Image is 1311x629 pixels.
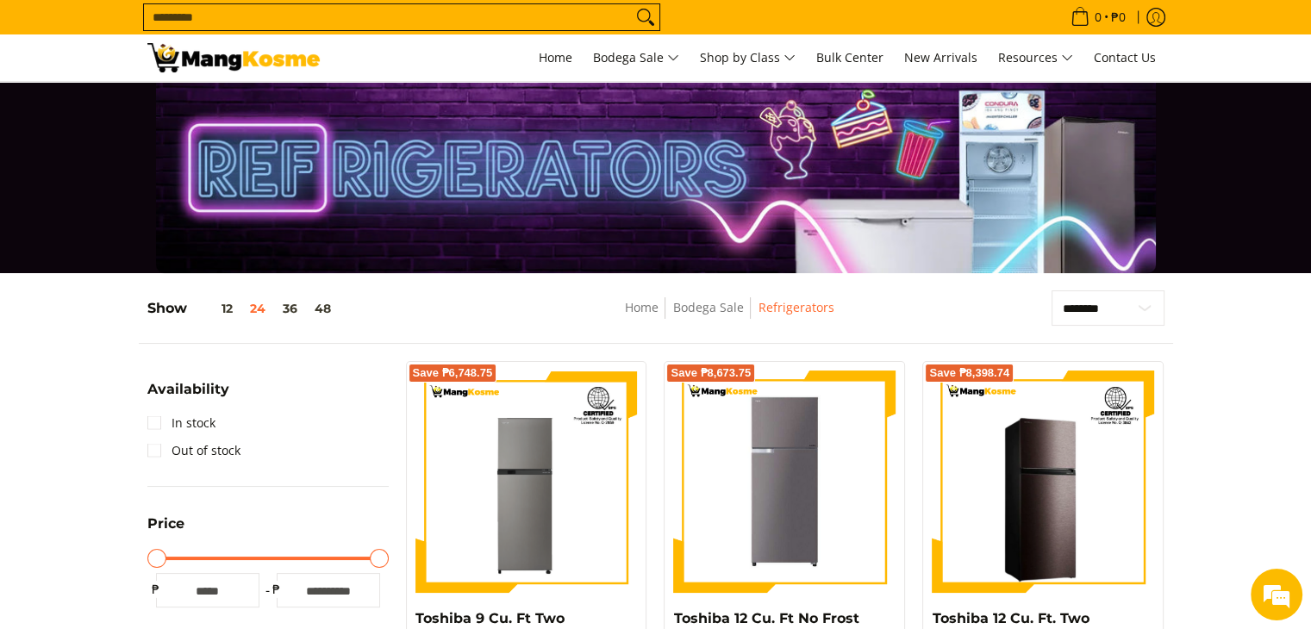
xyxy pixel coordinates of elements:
[1094,49,1156,65] span: Contact Us
[929,368,1009,378] span: Save ₱8,398.74
[337,34,1164,81] nav: Main Menu
[758,299,833,315] a: Refrigerators
[147,437,240,464] a: Out of stock
[1092,11,1104,23] span: 0
[932,371,1154,593] img: Toshiba 12 Cu. Ft. Two Door Refrigerator (Class A)
[584,34,688,81] a: Bodega Sale
[808,34,892,81] a: Bulk Center
[268,581,285,598] span: ₱
[624,299,658,315] a: Home
[147,517,184,544] summary: Open
[274,302,306,315] button: 36
[671,368,751,378] span: Save ₱8,673.75
[700,47,796,69] span: Shop by Class
[147,517,184,531] span: Price
[147,383,229,396] span: Availability
[147,383,229,409] summary: Open
[989,34,1082,81] a: Resources
[413,368,493,378] span: Save ₱6,748.75
[816,49,883,65] span: Bulk Center
[147,300,340,317] h5: Show
[1108,11,1128,23] span: ₱0
[896,34,986,81] a: New Arrivals
[1085,34,1164,81] a: Contact Us
[593,47,679,69] span: Bodega Sale
[904,49,977,65] span: New Arrivals
[306,302,340,315] button: 48
[241,302,274,315] button: 24
[503,297,955,336] nav: Breadcrumbs
[530,34,581,81] a: Home
[147,409,215,437] a: In stock
[632,4,659,30] button: Search
[1065,8,1131,27] span: •
[187,302,241,315] button: 12
[147,43,320,72] img: Bodega Sale Refrigerator l Mang Kosme: Home Appliances Warehouse Sale | Page 2
[682,371,887,593] img: Toshiba 12 Cu. Ft No Frost Inverter Refrigerator (Class A)
[147,581,165,598] span: ₱
[672,299,743,315] a: Bodega Sale
[998,47,1073,69] span: Resources
[415,371,638,593] img: Toshiba 9 Cu. Ft Two Door, No Frost Inverter Refrigerator (Class A)
[539,49,572,65] span: Home
[691,34,804,81] a: Shop by Class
